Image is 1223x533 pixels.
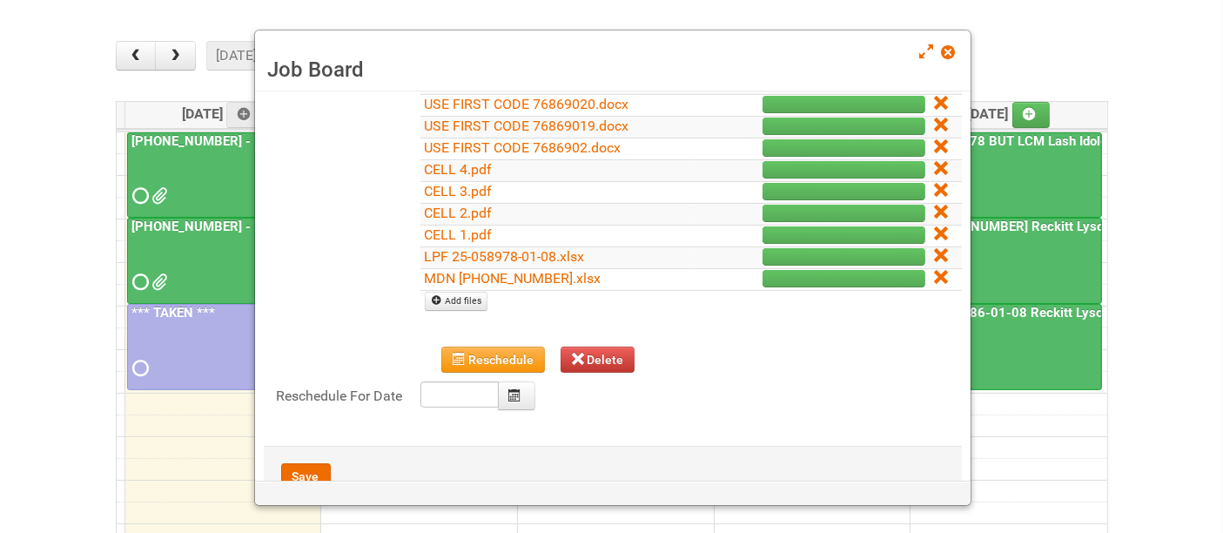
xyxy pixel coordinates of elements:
a: 25-058978 BUT LCM Lash Idole US / Retest [912,132,1102,219]
h3: Job Board [268,57,958,83]
a: 25-011286-01-08 Reckitt Lysol Laundry Scented [912,304,1102,390]
a: [PHONE_NUMBER] - Naked Reformulation Mailing 1 PHOTOS [127,218,316,304]
a: Add an event [1012,102,1051,128]
span: [DATE] [968,105,1051,122]
span: Lion25-055556-01_LABELS_03Oct25.xlsx MOR - 25-055556-01.xlsm G147.png G258.png G369.png M147.png ... [152,190,165,202]
a: USE FIRST CODE 76869020.docx [425,96,629,112]
a: [PHONE_NUMBER] - Naked Reformulation Mailing 1 [129,133,440,149]
a: Add files [425,292,488,311]
a: [PHONE_NUMBER] - Naked Reformulation Mailing 1 PHOTOS [129,219,494,234]
a: LPF 25-058978-01-08.xlsx [425,248,585,265]
span: Requested [133,362,145,374]
span: GROUP 1003.jpg GROUP 1003 (2).jpg GROUP 1003 (3).jpg GROUP 1003 (4).jpg GROUP 1003 (5).jpg GROUP ... [152,276,165,288]
label: Reschedule For Date [264,381,403,407]
a: [PHONE_NUMBER] - Naked Reformulation Mailing 1 [127,132,316,219]
a: USE FIRST CODE 76869019.docx [425,118,629,134]
a: CELL 2.pdf [425,205,493,221]
button: Save [281,463,331,489]
span: Requested [133,276,145,288]
button: [DATE] [206,41,265,71]
button: Reschedule [441,347,545,373]
span: Requested [133,190,145,202]
span: [DATE] [182,105,265,122]
a: CELL 4.pdf [425,161,493,178]
a: 25-011286-01-08 Reckitt Lysol Laundry Scented [914,305,1210,320]
a: Add an event [226,102,265,128]
a: MDN [PHONE_NUMBER].xlsx [425,270,601,287]
a: 25-058978 BUT LCM Lash Idole US / Retest [914,133,1181,149]
a: [PHONE_NUMBER] Reckitt Lysol Wipes Stage 4 - labeling day [912,218,1102,304]
button: Delete [561,347,635,373]
button: Calendar [498,381,536,410]
a: CELL 1.pdf [425,226,493,243]
a: CELL 3.pdf [425,183,493,199]
a: USE FIRST CODE 7686902.docx [425,139,622,156]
